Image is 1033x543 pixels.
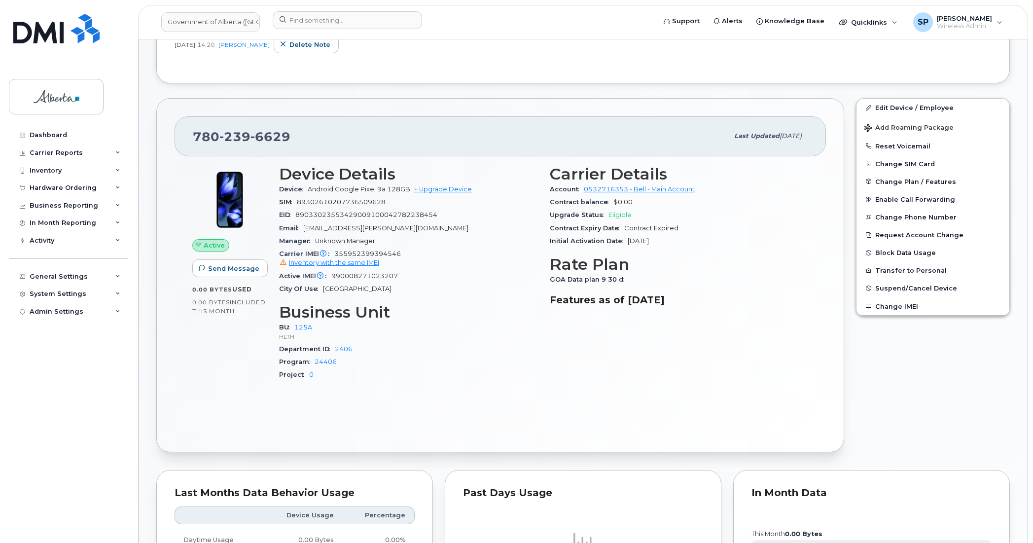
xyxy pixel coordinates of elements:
span: Wireless Admin [937,22,992,30]
span: Quicklinks [851,18,887,26]
a: Government of Alberta (GOA) [161,12,260,32]
button: Enable Call Forwarding [856,190,1009,208]
div: In Month Data [751,488,992,498]
h3: Carrier Details [550,165,809,183]
span: Inventory with the same IMEI [289,259,379,266]
span: Program [279,358,315,365]
button: Change Phone Number [856,208,1009,226]
span: Unknown Manager [315,237,375,245]
div: Susannah Parlee [906,12,1009,32]
span: [DATE] [780,132,802,140]
span: BU [279,324,294,331]
span: SP [918,16,928,28]
h3: Rate Plan [550,255,809,273]
span: [GEOGRAPHIC_DATA] [323,285,392,292]
span: 239 [219,129,250,144]
button: Change SIM Card [856,155,1009,173]
img: Pixel_9a.png [200,170,259,229]
th: Device Usage [263,507,343,524]
h3: Features as of [DATE] [550,294,809,306]
span: Carrier IMEI [279,250,334,257]
span: GOA Data plan 9 30 d [550,276,629,283]
th: Percentage [343,507,415,524]
a: Knowledge Base [749,11,831,31]
button: Change IMEI [856,297,1009,315]
span: Support [672,16,700,26]
text: this month [751,530,822,538]
span: [PERSON_NAME] [937,14,992,22]
a: 2406 [335,345,353,353]
button: Change Plan / Features [856,173,1009,190]
button: Block Data Usage [856,244,1009,261]
input: Find something... [273,11,422,29]
span: Email [279,224,303,232]
h3: Device Details [279,165,538,183]
span: 0.00 Bytes [192,299,230,306]
a: [PERSON_NAME] [218,41,270,48]
div: Past Days Usage [463,488,703,498]
span: Suspend/Cancel Device [875,285,957,292]
span: City Of Use [279,285,323,292]
h3: Business Unit [279,303,538,321]
span: Contract Expiry Date [550,224,624,232]
span: Android Google Pixel 9a 128GB [308,185,410,193]
span: Active [204,241,225,250]
span: Department ID [279,345,335,353]
button: Delete note [274,36,339,53]
a: + Upgrade Device [414,185,472,193]
span: Manager [279,237,315,245]
span: Upgrade Status [550,211,608,218]
button: Suspend/Cancel Device [856,279,1009,297]
button: Request Account Change [856,226,1009,244]
span: Initial Activation Date [550,237,628,245]
a: Edit Device / Employee [856,99,1009,116]
div: Last Months Data Behavior Usage [175,488,415,498]
a: Inventory with the same IMEI [279,259,379,266]
a: Alerts [707,11,749,31]
span: Account [550,185,584,193]
span: Project [279,371,309,378]
span: EID [279,211,295,218]
span: [DATE] [175,40,195,49]
span: Knowledge Base [765,16,824,26]
span: 89033023553429009100042782238454 [295,211,437,218]
span: Send Message [208,264,259,273]
button: Add Roaming Package [856,117,1009,137]
button: Reset Voicemail [856,137,1009,155]
a: 125A [294,324,312,331]
span: Device [279,185,308,193]
a: Support [657,11,707,31]
span: 990008271023207 [331,272,398,280]
span: Enable Call Forwarding [875,196,955,203]
button: Send Message [192,259,268,277]
tspan: 0.00 Bytes [785,530,822,538]
span: $0.00 [613,198,633,206]
span: 6629 [250,129,290,144]
span: 14:20 [197,40,214,49]
span: Eligible [608,211,632,218]
span: 0.00 Bytes [192,286,232,293]
span: 89302610207736509628 [297,198,386,206]
span: 355952399394546 [279,250,538,268]
span: Contract balance [550,198,613,206]
span: used [232,286,252,293]
a: 24406 [315,358,337,365]
span: 780 [193,129,290,144]
span: [EMAIL_ADDRESS][PERSON_NAME][DOMAIN_NAME] [303,224,468,232]
span: SIM [279,198,297,206]
a: 0 [309,371,314,378]
span: Contract Expired [624,224,678,232]
span: Active IMEI [279,272,331,280]
span: included this month [192,298,266,315]
span: Delete note [289,40,330,49]
span: Alerts [722,16,743,26]
div: Quicklinks [832,12,904,32]
span: Change Plan / Features [875,178,956,185]
span: Last updated [734,132,780,140]
button: Transfer to Personal [856,261,1009,279]
a: 0532716353 - Bell - Main Account [584,185,695,193]
span: Add Roaming Package [864,124,954,133]
span: [DATE] [628,237,649,245]
p: HLTH [279,332,538,341]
